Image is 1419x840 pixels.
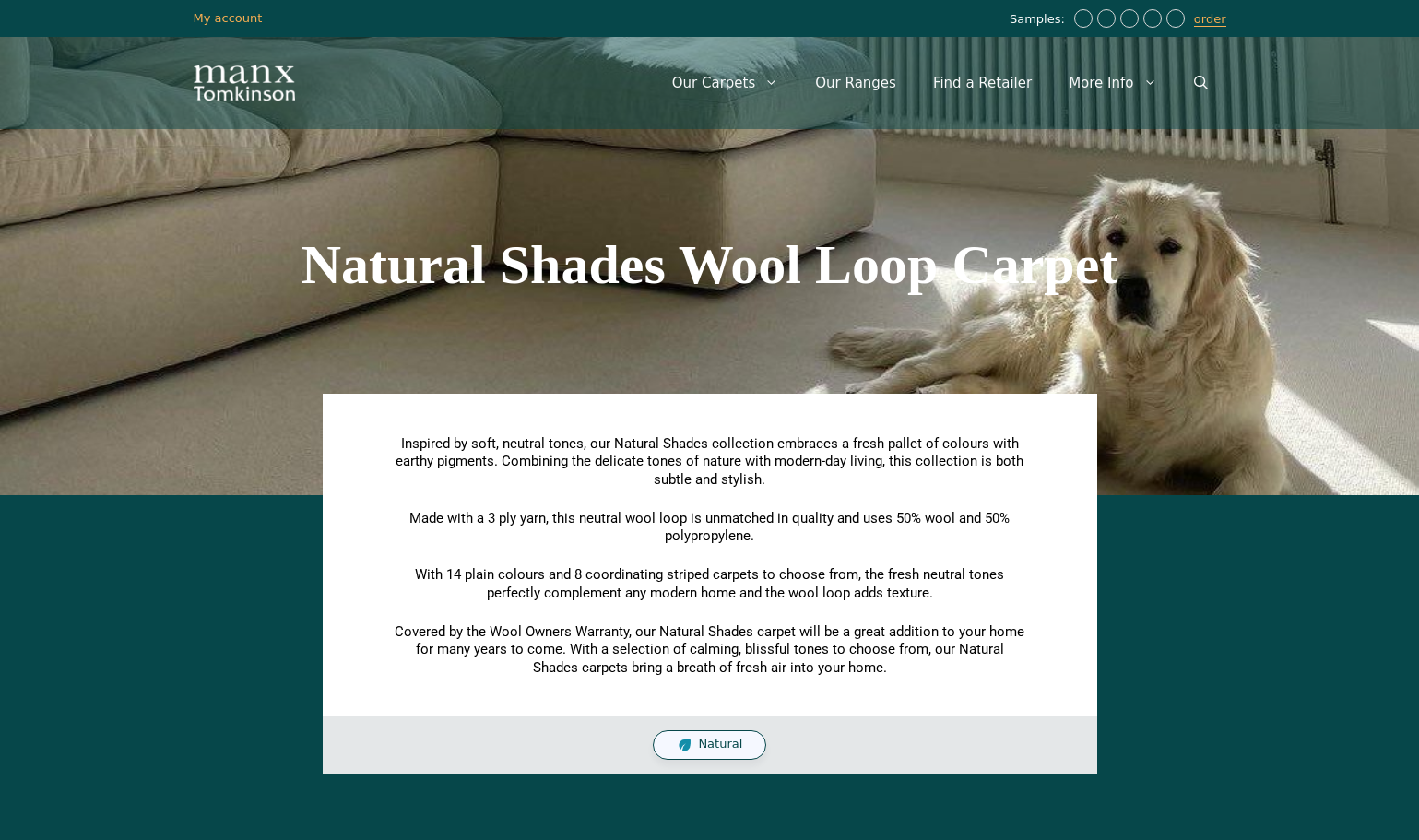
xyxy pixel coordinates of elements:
[654,55,1226,111] nav: Primary
[1194,12,1226,27] a: order
[1176,55,1226,111] a: Open Search Bar
[915,55,1050,111] a: Find a Retailer
[1050,55,1175,111] a: More Info
[392,623,1028,678] p: Covered by the Wool Owners Warranty, our Natural Shades carpet will be a great addition to your h...
[194,65,295,101] img: Manx Tomkinson
[194,237,1226,292] h1: Natural Shades Wool Loop Carpet
[698,737,742,752] span: Natural
[396,435,1023,488] span: Inspired by soft, neutral tones, our Natural Shades collection embraces a fresh pallet of colours...
[409,510,1010,545] span: Made with a 3 ply yarn, this neutral wool loop is unmatched in quality and uses 50% wool and 50% ...
[1010,12,1070,28] span: Samples:
[415,566,1004,601] span: With 14 plain colours and 8 coordinating striped carpets to choose from, the fresh neutral tones ...
[797,55,915,111] a: Our Ranges
[194,11,263,25] a: My account
[654,55,798,111] a: Our Carpets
